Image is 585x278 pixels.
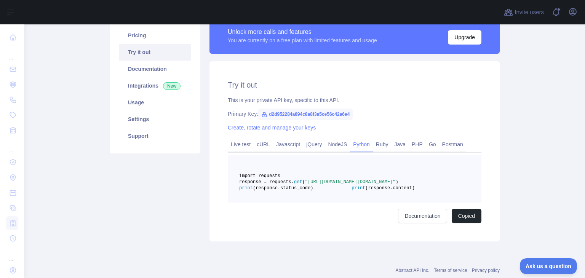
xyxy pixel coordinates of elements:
a: Usage [119,94,191,111]
a: Pricing [119,27,191,44]
a: cURL [254,138,273,150]
button: Copied [452,209,481,223]
span: (response.content) [365,185,415,191]
div: Unlock more calls and features [228,27,377,37]
div: ... [6,46,18,61]
div: ... [6,139,18,154]
div: ... [6,247,18,262]
a: Ruby [373,138,392,150]
a: Support [119,128,191,144]
a: NodeJS [325,138,350,150]
a: Go [426,138,439,150]
a: Live test [228,138,254,150]
button: Upgrade [448,30,481,45]
div: You are currently on a free plan with limited features and usage [228,37,377,44]
a: Integrations New [119,77,191,94]
span: d2d952284a894c8a8f3a5ce56c42a6e4 [258,109,353,120]
span: ( [302,179,305,185]
span: get [294,179,302,185]
a: Try it out [119,44,191,61]
div: This is your private API key, specific to this API. [228,96,481,104]
a: Java [392,138,409,150]
span: response = requests. [239,179,294,185]
a: Abstract API Inc. [396,268,430,273]
a: Python [350,138,373,150]
span: New [163,82,181,90]
a: Javascript [273,138,303,150]
a: Documentation [119,61,191,77]
a: Create, rotate and manage your keys [228,125,316,131]
a: PHP [409,138,426,150]
span: "[URL][DOMAIN_NAME][DOMAIN_NAME]" [305,179,396,185]
a: Documentation [398,209,447,223]
h2: Try it out [228,80,481,90]
span: ) [395,179,398,185]
div: Primary Key: [228,110,481,118]
a: Privacy policy [472,268,500,273]
a: jQuery [303,138,325,150]
button: Invite users [502,6,545,18]
a: Settings [119,111,191,128]
iframe: Toggle Customer Support [520,258,577,274]
span: Invite users [515,8,544,17]
span: import requests [239,173,280,179]
span: (response.status_code) [253,185,313,191]
a: Postman [439,138,466,150]
a: Terms of service [434,268,467,273]
span: print [352,185,365,191]
span: print [239,185,253,191]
